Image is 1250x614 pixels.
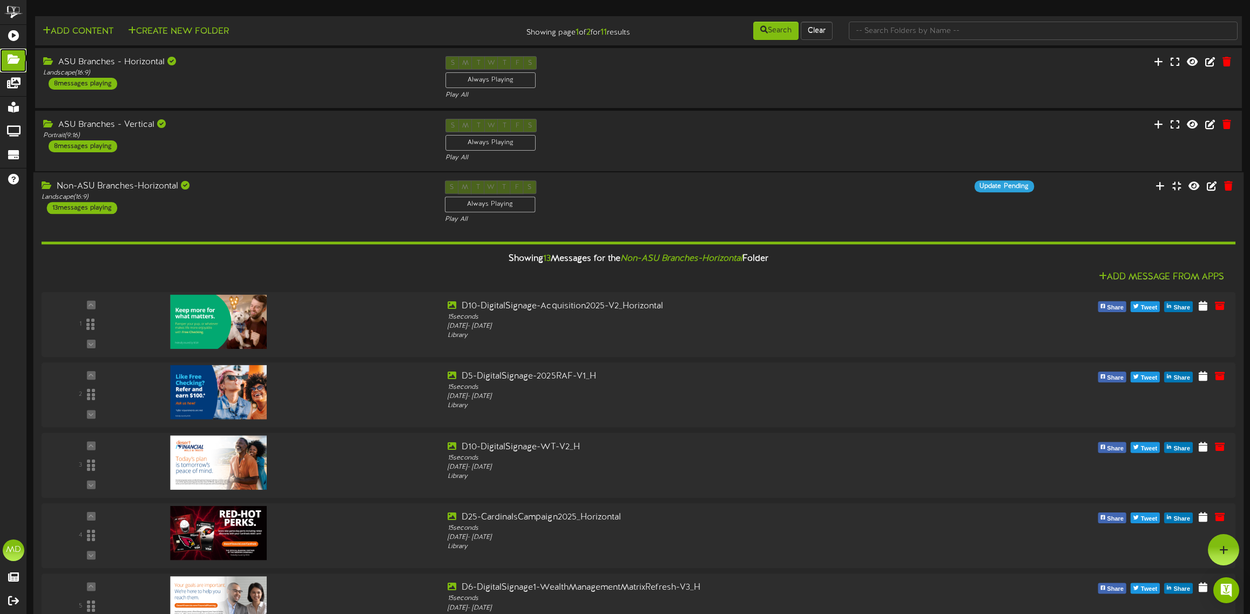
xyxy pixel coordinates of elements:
[1139,513,1159,525] span: Tweet
[1098,512,1126,523] button: Share
[33,247,1244,270] div: Showing Messages for the Folder
[448,370,929,383] div: D5-DigitalSignage-2025RAF-V1_H
[448,321,929,330] div: [DATE] - [DATE]
[1131,442,1160,453] button: Tweet
[1105,442,1126,454] span: Share
[43,56,429,69] div: ASU Branches - Horizontal
[445,72,536,88] div: Always Playing
[1171,583,1192,595] span: Share
[974,180,1033,192] div: Update Pending
[42,193,429,202] div: Landscape ( 16:9 )
[753,22,799,40] button: Search
[1164,512,1193,523] button: Share
[448,533,929,542] div: [DATE] - [DATE]
[445,197,536,212] div: Always Playing
[448,453,929,462] div: 15 seconds
[49,78,117,90] div: 8 messages playing
[1139,372,1159,384] span: Tweet
[620,253,742,263] i: Non-ASU Branches-Horizontal
[448,331,929,340] div: Library
[445,153,832,163] div: Play All
[49,140,117,152] div: 8 messages playing
[1164,583,1193,593] button: Share
[448,603,929,612] div: [DATE] - [DATE]
[445,91,832,100] div: Play All
[3,539,24,561] div: MD
[445,135,536,151] div: Always Playing
[1105,302,1126,314] span: Share
[43,131,429,140] div: Portrait ( 9:16 )
[448,401,929,410] div: Library
[1131,301,1160,312] button: Tweet
[1098,583,1126,593] button: Share
[448,523,929,532] div: 15 seconds
[448,594,929,603] div: 15 seconds
[47,202,117,214] div: 13 messages playing
[1131,583,1160,593] button: Tweet
[445,215,832,224] div: Play All
[170,365,266,419] img: 46100916-a10d-4f4a-a28f-51b073ead09a.jpg
[1171,372,1192,384] span: Share
[39,25,117,38] button: Add Content
[1171,513,1192,525] span: Share
[1139,302,1159,314] span: Tweet
[448,300,929,312] div: D10-DigitalSignage-Acquisition2025-V2_Horizontal
[1164,442,1193,453] button: Share
[586,28,591,37] strong: 2
[576,28,579,37] strong: 1
[448,462,929,471] div: [DATE] - [DATE]
[448,511,929,524] div: D25-CardinalsCampaign2025_Horizontal
[1105,513,1126,525] span: Share
[43,69,429,78] div: Landscape ( 16:9 )
[436,21,639,39] div: Showing page of for results
[1098,372,1126,382] button: Share
[1171,442,1192,454] span: Share
[600,28,607,37] strong: 11
[1139,583,1159,595] span: Tweet
[43,119,429,131] div: ASU Branches - Vertical
[448,471,929,481] div: Library
[1105,583,1126,595] span: Share
[42,180,429,193] div: Non-ASU Branches-Horizontal
[1131,372,1160,382] button: Tweet
[170,294,266,348] img: a32dff67-9615-4a9b-a992-1e5af36f42db.jpg
[1098,301,1126,312] button: Share
[448,392,929,401] div: [DATE] - [DATE]
[448,441,929,453] div: D10-DigitalSignage-WT-V2_H
[170,435,266,489] img: a7f30e58-c52a-415b-bcf6-7400d76f5f1a.jpg
[801,22,833,40] button: Clear
[1098,442,1126,453] button: Share
[543,253,551,263] span: 13
[448,542,929,551] div: Library
[1213,577,1239,603] div: Open Intercom Messenger
[1096,270,1228,284] button: Add Message From Apps
[448,582,929,594] div: D6-DigitalSignage1-WealthManagementMatrixRefresh-V3_H
[1105,372,1126,384] span: Share
[448,312,929,321] div: 15 seconds
[125,25,232,38] button: Create New Folder
[1164,301,1193,312] button: Share
[1131,512,1160,523] button: Tweet
[1171,302,1192,314] span: Share
[448,383,929,392] div: 15 seconds
[170,505,266,559] img: 0bc3a69d-eb5f-41f1-9db1-67b8153ad178.jpg
[1139,442,1159,454] span: Tweet
[849,22,1238,40] input: -- Search Folders by Name --
[1164,372,1193,382] button: Share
